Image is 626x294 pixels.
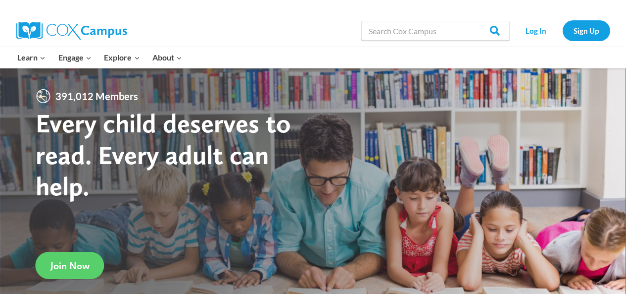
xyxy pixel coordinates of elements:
[104,51,140,64] span: Explore
[563,20,610,41] a: Sign Up
[17,51,46,64] span: Learn
[152,51,182,64] span: About
[515,20,558,41] a: Log In
[16,22,127,40] img: Cox Campus
[11,47,189,68] nav: Primary Navigation
[36,252,104,279] a: Join Now
[50,260,90,272] span: Join Now
[36,107,291,202] strong: Every child deserves to read. Every adult can help.
[51,88,142,104] span: 391,012 Members
[361,21,510,41] input: Search Cox Campus
[58,51,92,64] span: Engage
[515,20,610,41] nav: Secondary Navigation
